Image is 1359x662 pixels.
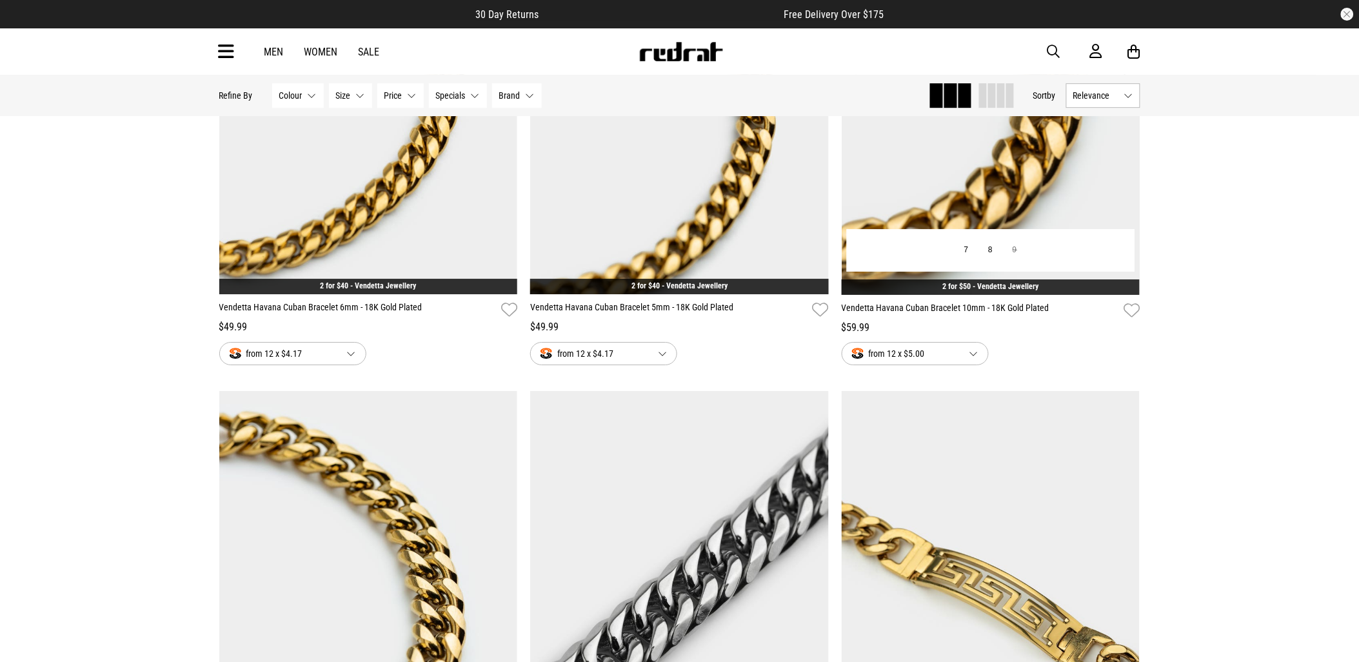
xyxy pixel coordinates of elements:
a: Vendetta Havana Cuban Bracelet 10mm - 18K Gold Plated [842,301,1119,320]
button: Specials [429,83,487,108]
button: Open LiveChat chat widget [10,5,49,44]
a: 2 for $50 - Vendetta Jewellery [943,282,1039,291]
a: Women [304,46,338,58]
button: Colour [272,83,324,108]
img: Redrat logo [639,42,724,61]
span: Colour [279,90,303,101]
span: from 12 x $5.00 [852,346,959,361]
span: Specials [436,90,466,101]
a: Vendetta Havana Cuban Bracelet 6mm - 18K Gold Plated [219,301,497,319]
span: from 12 x $4.17 [230,346,337,361]
span: 30 Day Returns [476,8,539,21]
span: from 12 x $4.17 [541,346,648,361]
span: Price [384,90,402,101]
img: splitpay-icon.png [852,348,864,359]
img: splitpay-icon.png [230,348,241,359]
a: Vendetta Havana Cuban Bracelet 5mm - 18K Gold Plated [530,301,808,319]
p: Refine By [219,90,253,101]
img: splitpay-icon.png [541,348,552,359]
span: Size [336,90,351,101]
a: Sale [359,46,380,58]
button: 9 [1003,239,1027,262]
button: Relevance [1066,83,1140,108]
a: 2 for $40 - Vendetta Jewellery [631,281,728,290]
button: Price [377,83,424,108]
button: Sortby [1033,88,1056,103]
button: Size [329,83,372,108]
button: from 12 x $5.00 [842,342,989,365]
a: 2 for $40 - Vendetta Jewellery [320,281,416,290]
iframe: Customer reviews powered by Trustpilot [565,8,759,21]
button: from 12 x $4.17 [219,342,366,365]
a: Men [264,46,284,58]
button: 7 [955,239,978,262]
div: $59.99 [842,320,1140,336]
span: by [1047,90,1056,101]
button: from 12 x $4.17 [530,342,677,365]
button: Brand [492,83,542,108]
span: Brand [499,90,521,101]
span: Free Delivery Over $175 [784,8,884,21]
div: $49.99 [219,319,518,335]
div: $49.99 [530,319,829,335]
span: Relevance [1073,90,1119,101]
button: 8 [978,239,1002,262]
